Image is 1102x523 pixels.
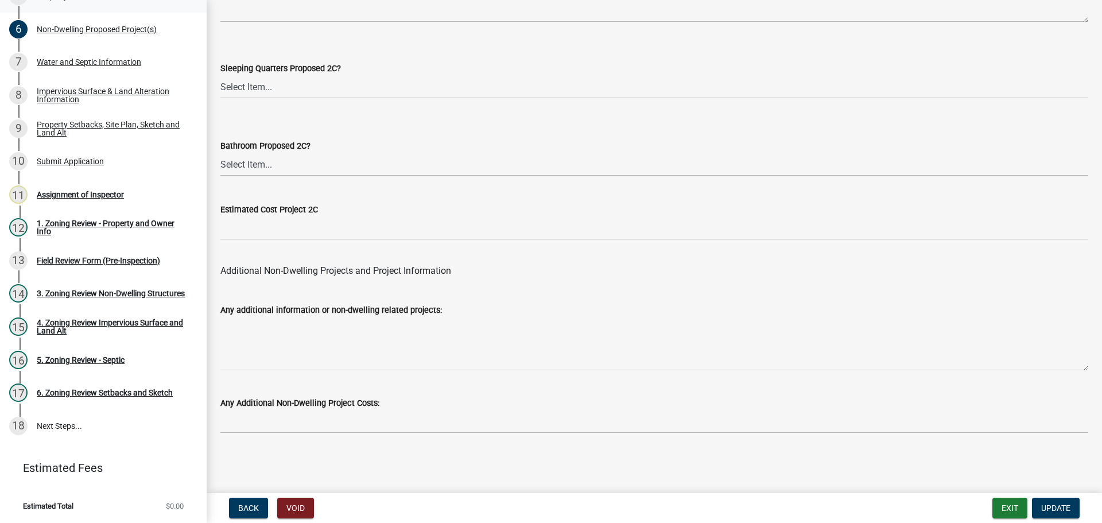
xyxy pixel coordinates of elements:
[9,251,28,270] div: 13
[220,206,318,214] label: Estimated Cost Project 2C
[9,218,28,237] div: 12
[37,58,141,66] div: Water and Septic Information
[37,87,188,103] div: Impervious Surface & Land Alteration Information
[9,456,188,479] a: Estimated Fees
[9,284,28,303] div: 14
[166,502,184,510] span: $0.00
[23,502,73,510] span: Estimated Total
[220,307,442,315] label: Any additional information or non-dwelling related projects:
[37,289,185,297] div: 3. Zoning Review Non-Dwelling Structures
[9,86,28,104] div: 8
[229,498,268,518] button: Back
[9,53,28,71] div: 7
[9,152,28,171] div: 10
[277,498,314,518] button: Void
[37,356,125,364] div: 5. Zoning Review - Septic
[9,317,28,336] div: 15
[9,417,28,435] div: 18
[37,157,104,165] div: Submit Application
[238,503,259,513] span: Back
[220,65,341,73] label: Sleeping Quarters Proposed 2C?
[9,383,28,402] div: 17
[37,191,124,199] div: Assignment of Inspector
[37,389,173,397] div: 6. Zoning Review Setbacks and Sketch
[37,319,188,335] div: 4. Zoning Review Impervious Surface and Land Alt
[1041,503,1070,513] span: Update
[37,257,160,265] div: Field Review Form (Pre-Inspection)
[9,20,28,38] div: 6
[37,121,188,137] div: Property Setbacks, Site Plan, Sketch and Land Alt
[220,142,311,150] label: Bathroom Proposed 2C?
[992,498,1027,518] button: Exit
[37,25,157,33] div: Non-Dwelling Proposed Project(s)
[220,264,1088,278] div: Additional Non-Dwelling Projects and Project Information
[220,400,379,408] label: Any Additional Non-Dwelling Project Costs:
[9,185,28,204] div: 11
[37,219,188,235] div: 1. Zoning Review - Property and Owner Info
[9,351,28,369] div: 16
[9,119,28,138] div: 9
[1032,498,1080,518] button: Update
